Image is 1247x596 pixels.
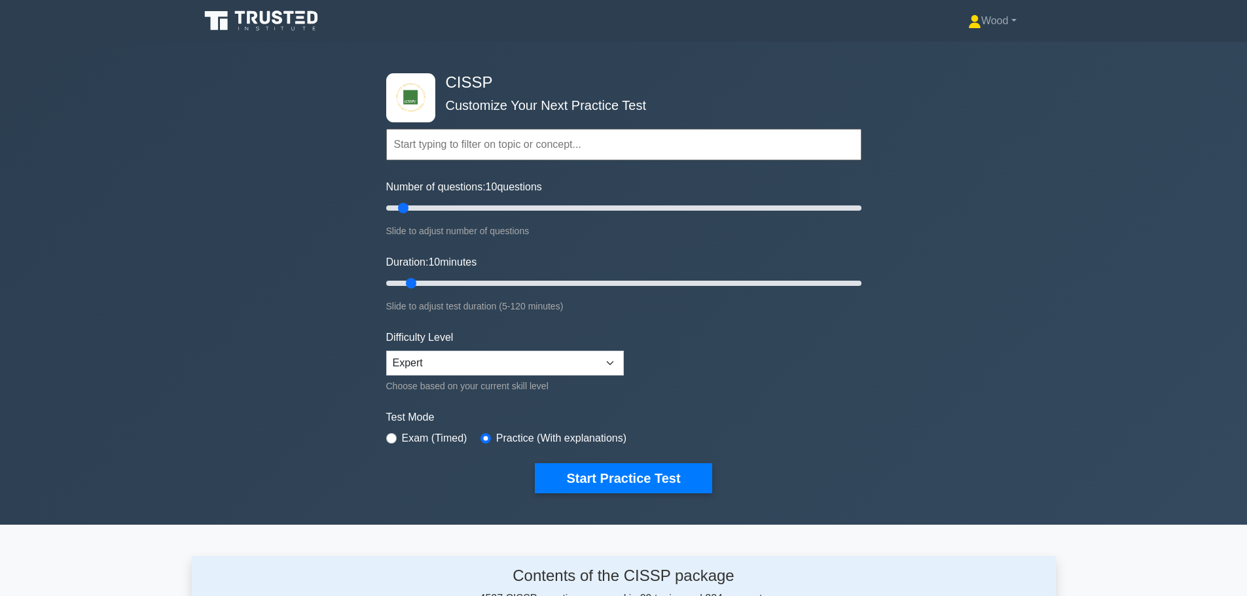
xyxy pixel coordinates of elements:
[486,181,497,192] span: 10
[402,430,467,446] label: Exam (Timed)
[386,223,861,239] div: Slide to adjust number of questions
[386,410,861,425] label: Test Mode
[441,73,797,92] h4: CISSP
[535,463,712,493] button: Start Practice Test
[386,378,624,394] div: Choose based on your current skill level
[386,129,861,160] input: Start typing to filter on topic or concept...
[428,256,440,268] span: 10
[496,430,626,446] label: Practice (With explanations)
[386,254,477,270] label: Duration: minutes
[386,298,861,314] div: Slide to adjust test duration (5-120 minutes)
[937,8,1048,34] a: Wood
[386,330,454,345] label: Difficulty Level
[316,567,932,586] h4: Contents of the CISSP package
[386,179,542,195] label: Number of questions: questions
